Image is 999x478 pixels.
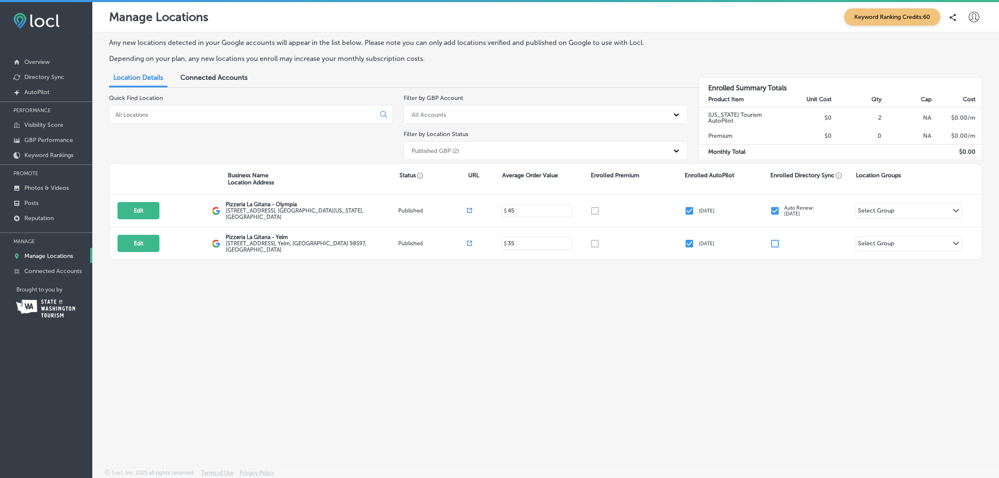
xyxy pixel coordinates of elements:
[782,129,832,144] td: $0
[117,235,159,252] button: Edit
[832,92,882,108] th: Qty
[24,58,50,66] p: Overview
[226,234,396,240] p: Pizzeria La Gitana - Yelm
[24,268,82,275] p: Connected Accounts
[844,8,940,26] span: Keyword Ranking Credits: 60
[782,107,832,129] td: $0
[112,470,195,476] p: Locl, Inc. 2025 all rights reserved.
[832,129,882,144] td: 0
[856,172,901,179] p: Location Groups
[109,95,163,102] label: Quick Find Location
[180,74,248,81] span: Connected Accounts
[24,121,63,129] p: Visibility Score
[858,207,894,217] div: Select Group
[699,241,715,247] p: [DATE]
[882,92,932,108] th: Cap
[832,107,882,129] td: 2
[226,207,396,220] label: [STREET_ADDRESS] , [GEOGRAPHIC_DATA][US_STATE], [GEOGRAPHIC_DATA]
[24,137,73,144] p: GBP Performance
[699,129,782,144] td: Premium
[212,207,220,215] img: logo
[784,205,814,217] p: Auto Renew: [DATE]
[109,55,677,63] p: Depending on your plan, any new locations you enroll may increase your monthly subscription costs.
[591,172,639,179] p: Enrolled Premium
[398,240,467,247] p: Published
[24,74,64,81] p: Directory Sync
[882,107,932,129] td: NA
[109,10,209,24] p: Manage Locations
[24,200,39,207] p: Posts
[16,286,92,293] p: Brought to you by
[212,239,220,248] img: logo
[504,241,507,247] p: $
[399,172,468,179] p: Status
[226,240,396,253] label: [STREET_ADDRESS] , Yelm, [GEOGRAPHIC_DATA] 98597, [GEOGRAPHIC_DATA]
[16,299,75,318] img: Washington Tourism
[932,107,982,129] td: $ 0.00 /m
[412,147,459,154] div: Published GBP (2)
[24,89,50,96] p: AutoPilot
[502,172,558,179] p: Average Order Value
[699,208,715,214] p: [DATE]
[13,13,60,29] img: fda3e92497d09a02dc62c9cd864e3231.png
[699,144,782,160] td: Monthly Total
[404,95,463,102] label: Filter by GBP Account
[113,74,163,81] span: Location Details
[882,129,932,144] td: NA
[412,111,446,118] div: All Accounts
[115,111,373,118] input: All Locations
[228,172,274,186] p: Business Name Location Address
[770,172,842,179] p: Enrolled Directory Sync
[24,252,73,260] p: Manage Locations
[117,202,159,219] button: Edit
[468,172,479,179] p: URL
[782,92,832,108] th: Unit Cost
[24,215,54,222] p: Reputation
[24,184,69,192] p: Photos & Videos
[699,78,982,92] h3: Enrolled Summary Totals
[504,208,507,214] p: $
[932,92,982,108] th: Cost
[24,152,73,159] p: Keyword Rankings
[109,39,677,47] p: Any new locations detected in your Google accounts will appear in the list below. Please note you...
[404,131,468,138] label: Filter by Location Status
[858,240,894,250] div: Select Group
[685,172,734,179] p: Enrolled AutoPilot
[699,107,782,129] td: [US_STATE] Tourism AutoPilot
[226,201,396,207] p: Pizzeria La Gitana - Olympia
[398,207,467,214] p: Published
[708,96,744,103] strong: Product Item
[932,129,982,144] td: $ 0.00 /m
[932,144,982,160] td: $ 0.00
